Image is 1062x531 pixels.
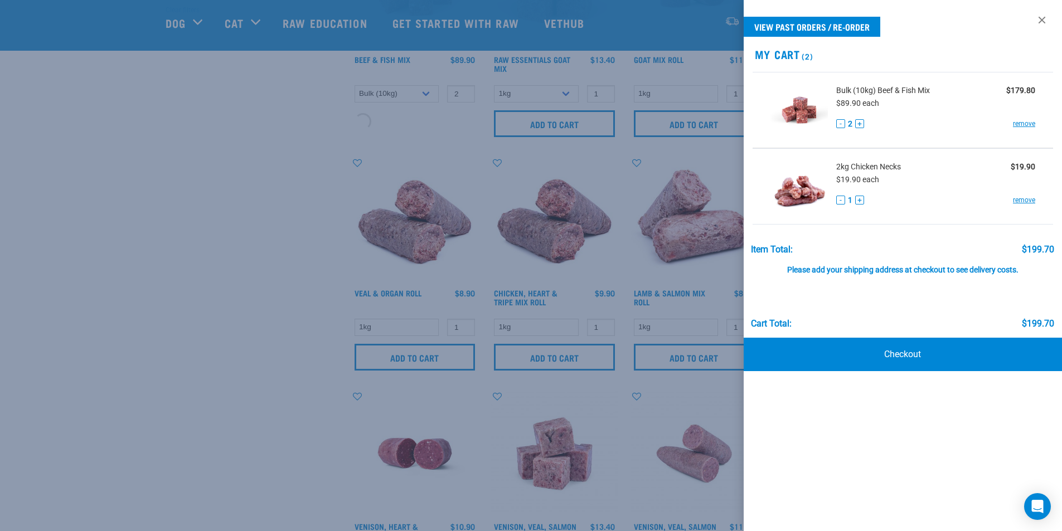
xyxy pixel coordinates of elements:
a: remove [1013,119,1035,129]
span: $19.90 each [836,175,879,184]
div: Please add your shipping address at checkout to see delivery costs. [751,255,1054,275]
div: Cart total: [751,319,792,329]
a: remove [1013,195,1035,205]
span: $89.90 each [836,99,879,108]
div: Item Total: [751,245,793,255]
button: - [836,196,845,204]
span: 2kg Chicken Necks [836,161,901,173]
strong: $179.80 [1006,86,1035,95]
img: Beef & Fish Mix [770,81,828,139]
button: - [836,119,845,128]
strong: $19.90 [1011,162,1035,171]
a: View past orders / re-order [744,17,880,37]
div: Open Intercom Messenger [1024,493,1051,520]
div: $199.70 [1022,319,1054,329]
button: + [855,196,864,204]
span: 1 [848,194,852,206]
span: (2) [800,54,813,58]
span: 2 [848,118,852,130]
span: Bulk (10kg) Beef & Fish Mix [836,85,930,96]
div: $199.70 [1022,245,1054,255]
img: Chicken Necks [770,158,828,215]
button: + [855,119,864,128]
